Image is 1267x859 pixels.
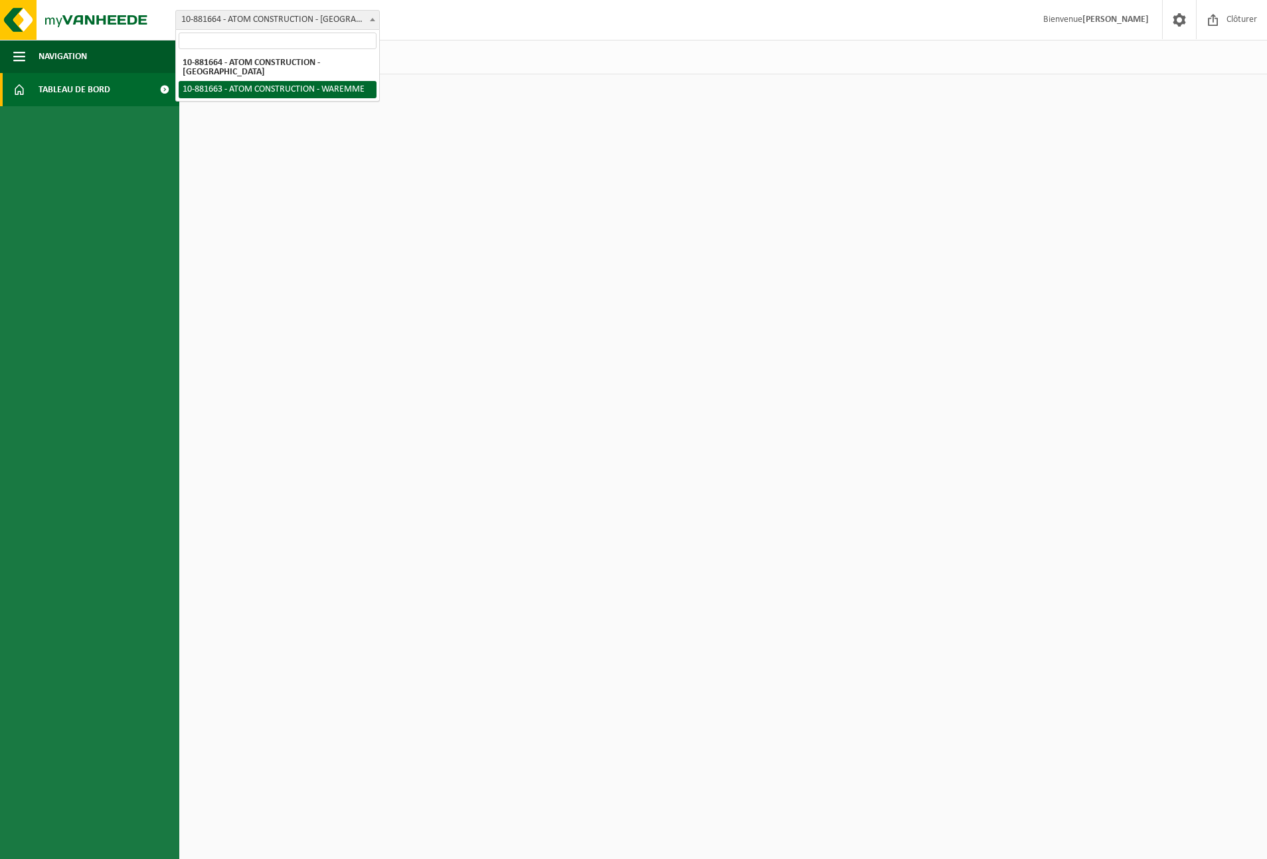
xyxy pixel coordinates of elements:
li: 10-881663 - ATOM CONSTRUCTION - WAREMME [179,81,377,98]
strong: [PERSON_NAME] [1082,15,1149,25]
li: 10-881664 - ATOM CONSTRUCTION - [GEOGRAPHIC_DATA] [179,54,377,81]
span: 10-881664 - ATOM CONSTRUCTION - LEUVEN [176,11,379,29]
span: Tableau de bord [39,73,110,106]
span: 10-881664 - ATOM CONSTRUCTION - LEUVEN [175,10,380,30]
span: Navigation [39,40,87,73]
